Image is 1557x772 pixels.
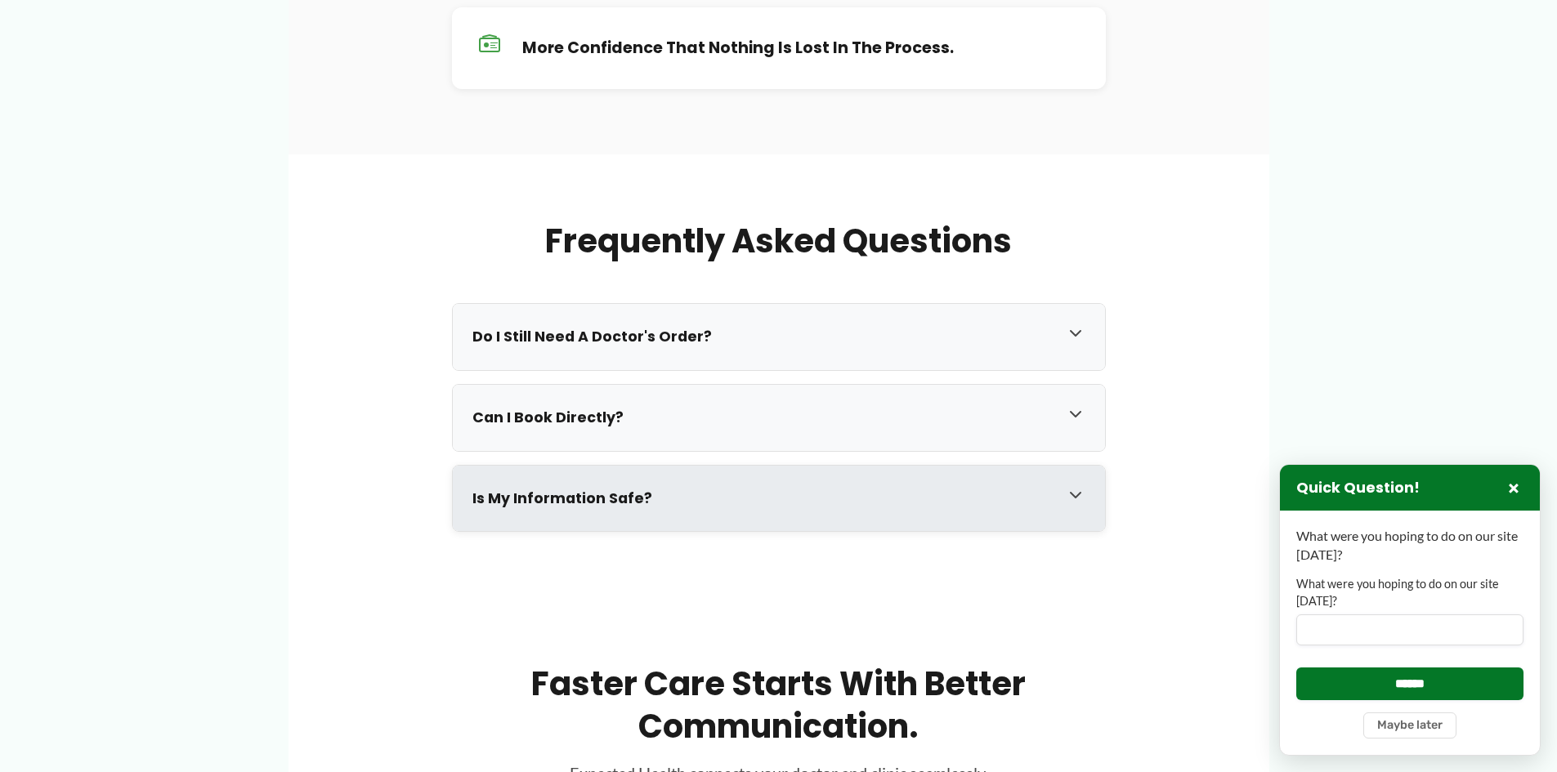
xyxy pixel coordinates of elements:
[472,489,1053,508] h3: Is my information safe?
[452,663,1106,747] h2: Faster Care Starts With Better Communication.
[1296,479,1420,498] h3: Quick Question!
[1296,527,1523,564] p: What were you hoping to do on our site [DATE]?
[453,466,1105,532] div: Is my information safe?
[453,385,1105,451] div: Can I book directly?
[472,328,1053,346] h3: Do I still need a doctor's order?
[1363,712,1456,739] button: Maybe later
[472,408,1053,427] h3: Can I book directly?
[522,38,954,60] h3: More confidence that nothing is lost in the process.
[1296,576,1523,609] label: What were you hoping to do on our site [DATE]?
[453,304,1105,370] div: Do I still need a doctor's order?
[1504,478,1523,498] button: Close
[452,220,1106,262] h2: Frequently Asked Questions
